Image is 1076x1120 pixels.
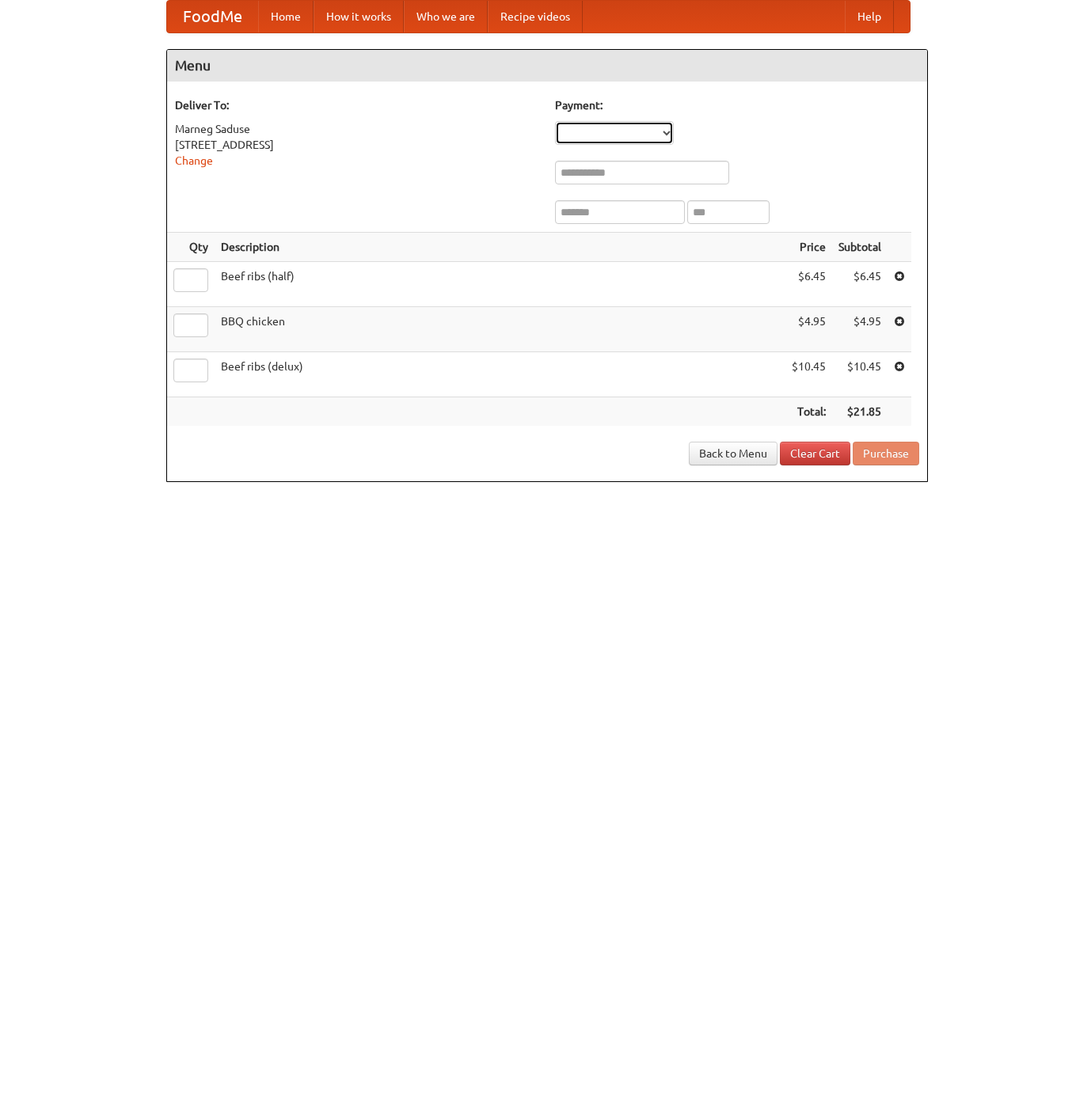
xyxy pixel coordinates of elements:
a: Back to Menu [689,442,778,465]
th: Qty [167,233,215,262]
h4: Menu [167,50,927,82]
div: [STREET_ADDRESS] [175,137,539,153]
td: $10.45 [832,352,888,397]
td: $10.45 [785,352,832,397]
td: $4.95 [785,307,832,352]
th: Description [215,233,785,262]
a: FoodMe [167,1,258,32]
a: Change [175,154,213,167]
td: $6.45 [785,262,832,307]
a: Home [258,1,314,32]
div: Marneg Saduse [175,121,539,137]
td: Beef ribs (half) [215,262,785,307]
th: Total: [785,397,832,427]
th: $21.85 [832,397,888,427]
th: Price [785,233,832,262]
h5: Payment: [555,97,919,113]
td: $4.95 [832,307,888,352]
a: Who we are [404,1,488,32]
td: BBQ chicken [215,307,785,352]
a: Recipe videos [488,1,583,32]
a: Help [845,1,894,32]
th: Subtotal [832,233,888,262]
td: Beef ribs (delux) [215,352,785,397]
button: Purchase [853,442,919,465]
h5: Deliver To: [175,97,539,113]
td: $6.45 [832,262,888,307]
a: Clear Cart [780,442,850,465]
a: How it works [314,1,404,32]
